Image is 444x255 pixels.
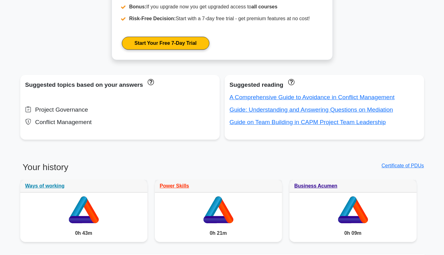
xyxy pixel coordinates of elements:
a: Power Skills [160,183,189,188]
div: 0h 21m [155,225,282,242]
a: Certificate of PDUs [381,163,424,168]
a: These concepts have been answered less than 50% correct. The guides disapear when you answer ques... [286,78,294,85]
div: Conflict Management [25,117,215,127]
div: Suggested topics based on your answers [25,80,215,90]
h3: Your history [20,162,218,178]
a: Guide: Understanding and Answering Questions on Mediation [230,106,393,113]
div: 0h 09m [289,225,417,242]
div: Suggested reading [230,80,419,90]
div: 0h 43m [20,225,147,242]
a: A Comprehensive Guide to Avoidance in Conflict Management [230,94,395,100]
div: Project Governance [25,105,215,115]
a: These topics have been answered less than 50% correct. Topics disapear when you answer questions ... [146,78,154,85]
a: Ways of working [25,183,65,188]
a: Guide on Team Building in CAPM Project Team Leadership [230,119,386,125]
a: Start Your Free 7-Day Trial [122,37,209,50]
a: Business Acumen [294,183,337,188]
